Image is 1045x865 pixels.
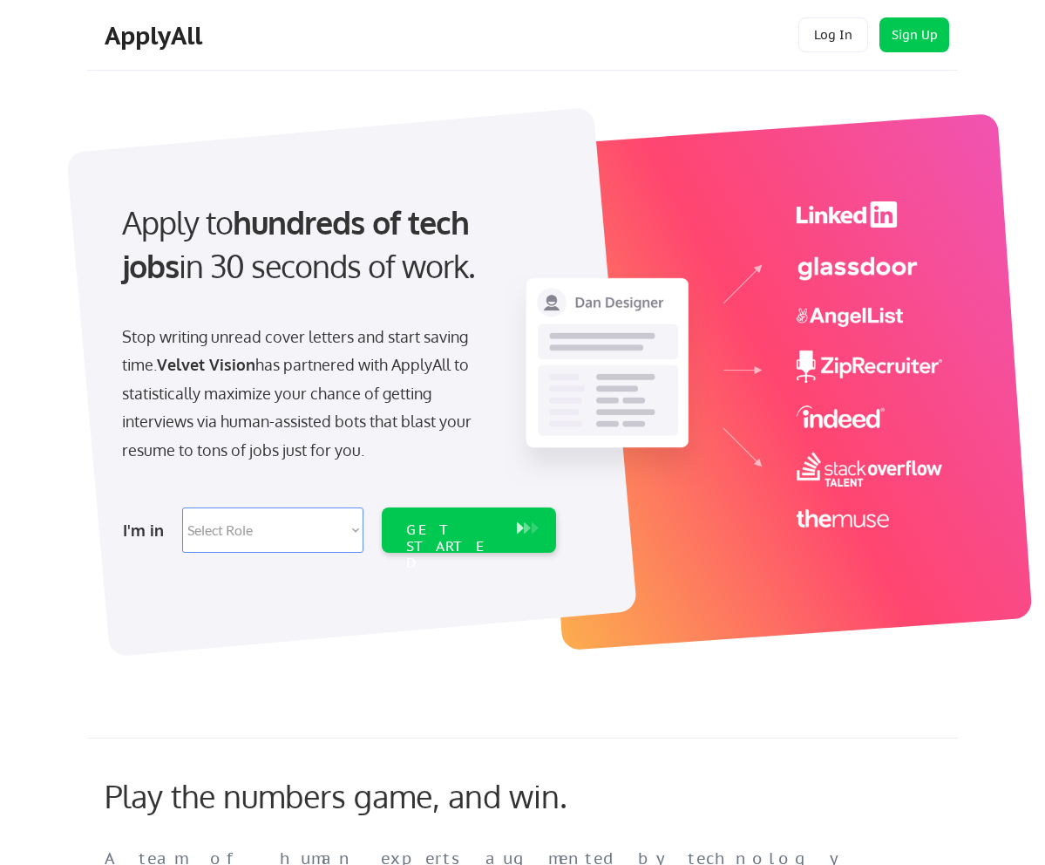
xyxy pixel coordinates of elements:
[105,21,207,51] div: ApplyAll
[122,323,479,464] div: Stop writing unread cover letters and start saving time. has partnered with ApplyAll to statistic...
[123,516,172,544] div: I'm in
[406,521,499,572] div: GET STARTED
[105,777,644,814] div: Play the numbers game, and win.
[122,201,549,289] div: Apply to in 30 seconds of work.
[798,17,868,52] button: Log In
[879,17,949,52] button: Sign Up
[122,202,477,285] strong: hundreds of tech jobs
[157,355,255,374] strong: Velvet Vision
